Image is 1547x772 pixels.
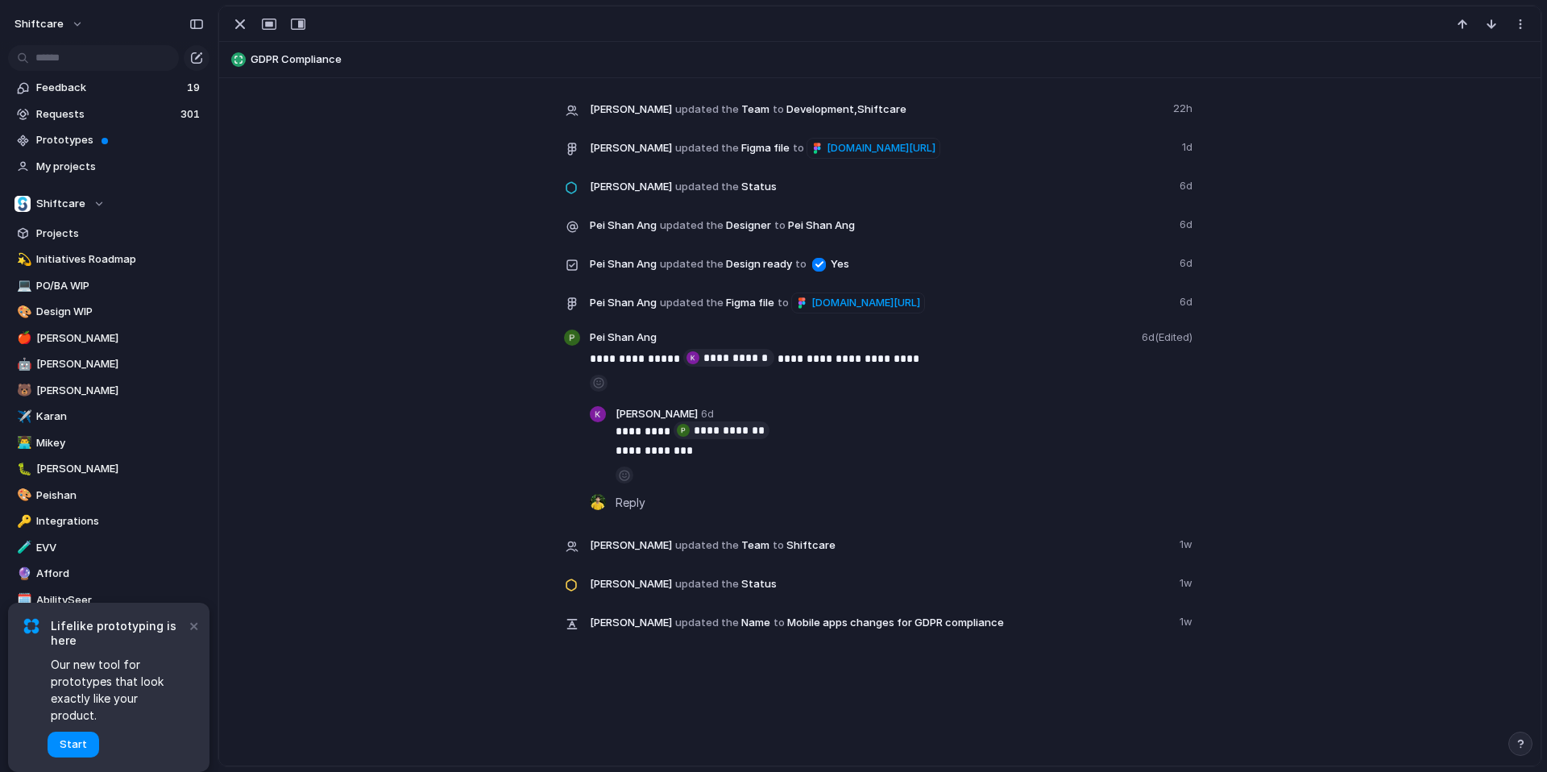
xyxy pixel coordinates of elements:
button: Start [48,732,99,757]
span: 1d [1182,136,1196,156]
button: Dismiss [184,616,203,635]
span: Prototypes [36,132,204,148]
a: 🐛[PERSON_NAME] [8,457,209,481]
span: [PERSON_NAME] [616,406,698,422]
span: 1w [1180,572,1196,591]
span: [PERSON_NAME] [36,461,204,477]
span: shiftcare [15,16,64,32]
span: updated the [675,537,739,554]
span: updated the [660,218,724,234]
span: updated the [675,140,739,156]
span: 6d [1180,252,1196,272]
span: Peishan [36,488,204,504]
span: My projects [36,159,204,175]
span: to [773,102,784,118]
span: Pei Shan Ang [590,330,657,346]
span: Our new tool for prototypes that look exactly like your product. [51,656,185,724]
a: 🍎[PERSON_NAME] [8,326,209,351]
span: Integrations [36,513,204,529]
span: updated the [675,576,739,592]
a: Projects [8,222,209,246]
span: [PERSON_NAME] [590,102,672,118]
span: Reply [616,493,645,511]
span: AbilitySeer [36,592,204,608]
span: updated the [660,256,724,272]
a: 🎨Peishan [8,484,209,508]
a: 🤖[PERSON_NAME] [8,352,209,376]
button: Shiftcare [8,192,209,216]
span: to [778,295,789,311]
a: [DOMAIN_NAME][URL] [807,138,940,159]
a: 👨‍💻Mikey [8,431,209,455]
div: 💫 [17,251,28,269]
div: 🧪 [17,538,28,557]
span: to [793,140,804,156]
a: ✈️Karan [8,405,209,429]
a: 🔑Integrations [8,509,209,533]
span: Designer [590,214,1170,236]
span: [PERSON_NAME] [590,576,672,592]
span: updated the [675,102,739,118]
div: ✈️ [17,408,28,426]
span: [PERSON_NAME] [590,179,672,195]
button: shiftcare [7,11,92,37]
span: 19 [187,80,203,96]
span: Development , Shiftcare [786,102,906,118]
a: 💻PO/BA WIP [8,274,209,298]
button: 🍎 [15,330,31,347]
span: Figma file [590,136,1172,159]
span: to [773,615,785,631]
button: 👨‍💻 [15,435,31,451]
span: Design WIP [36,304,204,320]
span: Pei Shan Ang [590,295,657,311]
span: Pei Shan Ang [590,256,657,272]
a: Feedback19 [8,76,209,100]
a: My projects [8,155,209,179]
span: to [795,256,807,272]
span: [PERSON_NAME] [36,356,204,372]
span: Figma file [590,291,1170,313]
span: 6d [1180,291,1196,310]
span: 301 [180,106,203,122]
div: 🤖 [17,355,28,374]
span: updated the [675,179,739,195]
span: Status [590,175,1170,197]
span: Shiftcare [36,196,85,212]
span: 6d [701,406,717,422]
div: 🔑 [17,513,28,531]
div: 🐛 [17,460,28,479]
a: 🗓️AbilitySeer [8,588,209,612]
span: [DOMAIN_NAME][URL] [827,140,935,156]
button: 🎨 [15,304,31,320]
a: 🐻[PERSON_NAME] [8,379,209,403]
span: [PERSON_NAME] [590,615,672,631]
a: Prototypes [8,128,209,152]
span: 6d [1180,175,1196,194]
a: 🎨Design WIP [8,300,209,324]
span: Projects [36,226,204,242]
span: 6d (Edited) [1142,330,1196,346]
button: GDPR Compliance [226,47,1533,73]
div: 🍎 [17,329,28,347]
button: 🔑 [15,513,31,529]
span: [DOMAIN_NAME][URL] [811,295,920,311]
div: 👨‍💻 [17,434,28,452]
span: Pei Shan Ang [788,218,855,234]
span: Team [590,533,1170,556]
span: Name Mobile apps changes for GDPR compliance [590,611,1170,633]
a: 🔮Afford [8,562,209,586]
div: 💻 [17,276,28,295]
span: Design ready [590,252,1170,275]
span: [PERSON_NAME] [36,330,204,347]
span: Status [590,572,1170,595]
button: ✈️ [15,409,31,425]
button: 🔮 [15,566,31,582]
button: 💻 [15,278,31,294]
